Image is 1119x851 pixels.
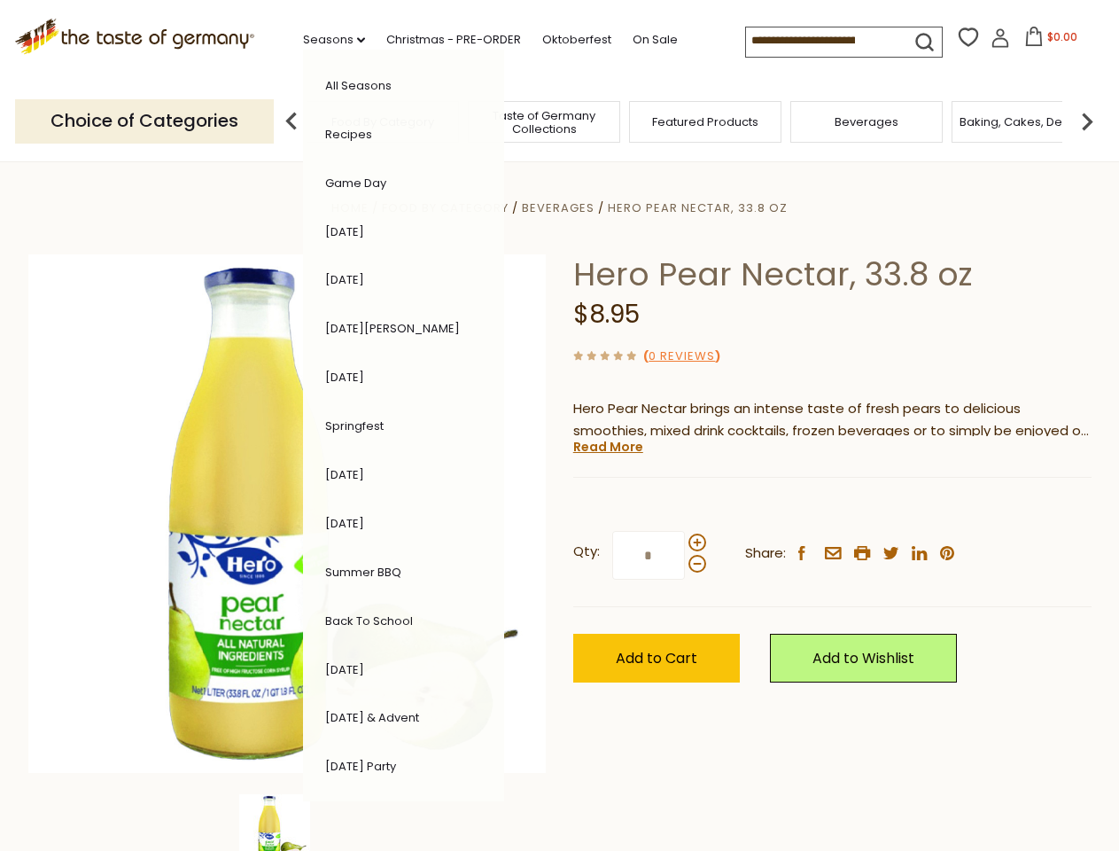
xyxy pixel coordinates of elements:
a: Recipes [325,126,372,143]
a: [DATE] [325,271,364,288]
a: Featured Products [652,115,758,129]
a: On Sale [633,30,678,50]
a: Back to School [325,613,413,629]
h1: Hero Pear Nectar, 33.8 oz [573,254,1092,294]
img: previous arrow [274,104,309,139]
button: $0.00 [1014,27,1089,53]
a: [DATE] [325,661,364,678]
a: [DATE] & Advent [325,709,419,726]
a: [DATE] [325,515,364,532]
a: Oktoberfest [542,30,611,50]
span: Add to Cart [616,648,697,668]
p: Choice of Categories [15,99,274,143]
a: Christmas - PRE-ORDER [386,30,521,50]
span: ( ) [643,347,720,364]
p: Hero Pear Nectar brings an intense taste of fresh pears to delicious smoothies, mixed drink cockt... [573,398,1092,442]
a: Beverages [522,199,594,216]
a: [DATE][PERSON_NAME] [325,320,460,337]
a: Hero Pear Nectar, 33.8 oz [608,199,788,216]
a: Taste of Germany Collections [473,109,615,136]
img: Hero Pear Nectar, 33.8 oz [28,254,547,773]
span: $0.00 [1047,29,1077,44]
a: All Seasons [325,77,392,94]
a: Beverages [835,115,898,129]
a: [DATE] [325,466,364,483]
a: [DATE] Party [325,758,396,775]
a: Read More [573,438,643,456]
a: Springfest [325,418,384,434]
a: Baking, Cakes, Desserts [960,115,1097,129]
img: next arrow [1069,104,1105,139]
a: Add to Wishlist [770,634,957,683]
a: [DATE] [325,223,364,240]
span: Share: [745,543,786,565]
a: Seasons [303,30,365,50]
a: Game Day [325,175,386,191]
a: [DATE] [325,369,364,386]
span: $8.95 [573,297,640,332]
a: Summer BBQ [325,564,401,581]
button: Add to Cart [573,634,740,683]
input: Qty: [612,531,685,580]
strong: Qty: [573,541,600,563]
a: 0 Reviews [649,347,715,366]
